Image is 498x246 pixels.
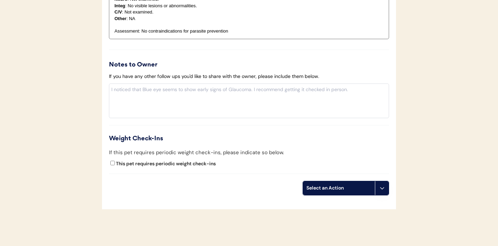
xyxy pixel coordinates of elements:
p: Assessment: No contraindications for parasite prevention [114,28,384,34]
div: If you have any other follow ups you'd like to share with the owner, please include them below. [109,73,319,80]
strong: Other [114,16,127,21]
label: This pet requires periodic weight check-ins [116,160,216,167]
div: Select an Action [306,185,371,192]
div: Notes to Owner [109,60,389,70]
p: : NA [114,16,384,22]
p: : Not examined. [114,9,384,15]
p: : No visible lesions or abnormalities. [114,3,384,9]
div: Weight Check-Ins [109,134,389,143]
div: If this pet requires periodic weight check-ins, please indicate so below. [109,149,284,157]
strong: Integ [114,3,125,8]
strong: C/V [114,9,122,15]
